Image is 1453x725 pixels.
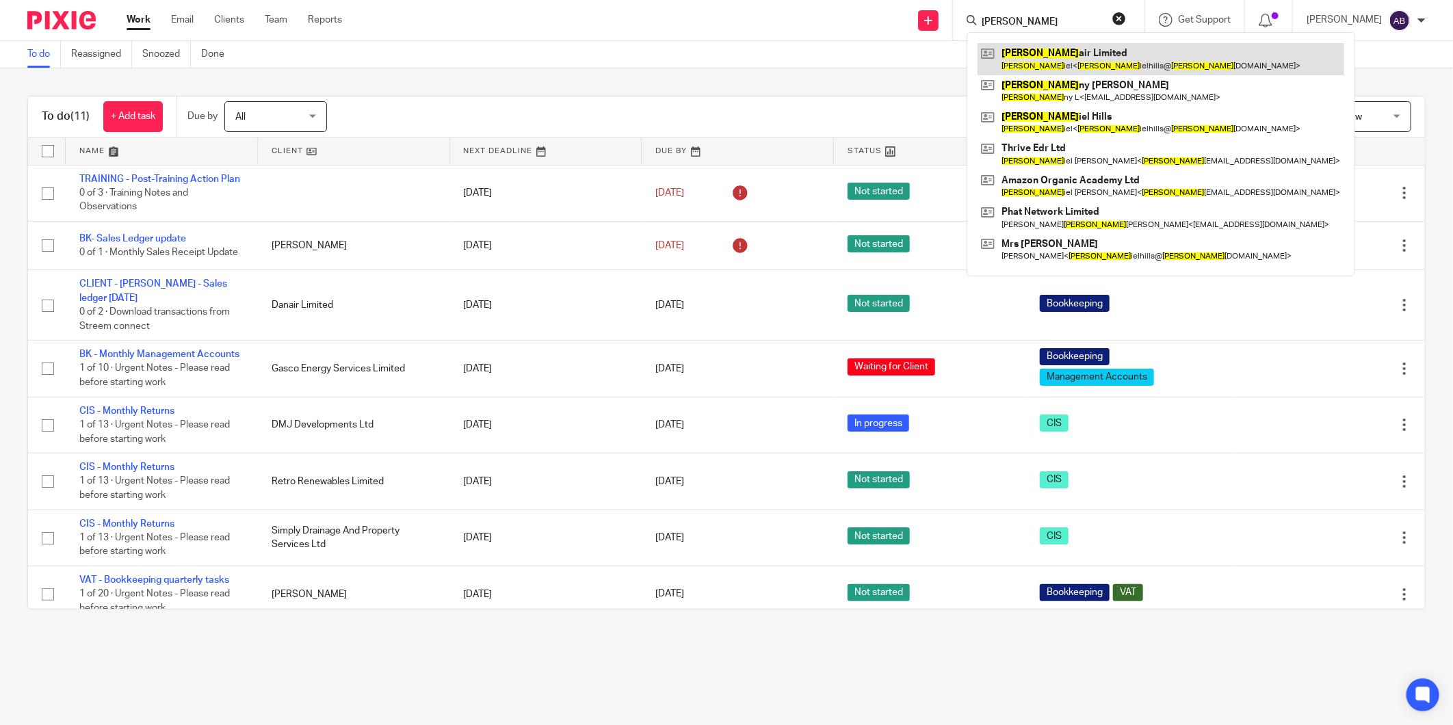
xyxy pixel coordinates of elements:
[1040,471,1069,488] span: CIS
[655,364,684,373] span: [DATE]
[258,510,450,566] td: Simply Drainage And Property Services Ltd
[1040,295,1110,312] span: Bookkeeping
[258,566,450,622] td: [PERSON_NAME]
[1389,10,1411,31] img: svg%3E
[450,221,642,269] td: [DATE]
[79,307,230,331] span: 0 of 2 · Download transactions from Streem connect
[655,533,684,542] span: [DATE]
[79,477,230,501] span: 1 of 13 · Urgent Notes - Please read before starting work
[1113,584,1143,601] span: VAT
[258,341,450,397] td: Gasco Energy Services Limited
[79,234,186,243] a: BK- Sales Ledger update
[42,109,90,124] h1: To do
[848,527,910,544] span: Not started
[655,188,684,198] span: [DATE]
[655,420,684,430] span: [DATE]
[142,41,191,68] a: Snoozed
[1112,12,1126,25] button: Clear
[1040,414,1069,432] span: CIS
[79,519,174,529] a: CIS - Monthly Returns
[1040,527,1069,544] span: CIS
[655,241,684,250] span: [DATE]
[127,13,150,27] a: Work
[79,279,227,302] a: CLIENT - [PERSON_NAME] - Sales ledger [DATE]
[848,471,910,488] span: Not started
[980,16,1103,29] input: Search
[103,101,163,132] a: + Add task
[79,406,174,416] a: CIS - Monthly Returns
[258,270,450,341] td: Danair Limited
[1040,369,1154,386] span: Management Accounts
[450,510,642,566] td: [DATE]
[214,13,244,27] a: Clients
[187,109,218,123] p: Due by
[450,397,642,453] td: [DATE]
[655,300,684,310] span: [DATE]
[450,165,642,221] td: [DATE]
[27,41,61,68] a: To do
[265,13,287,27] a: Team
[450,270,642,341] td: [DATE]
[79,248,238,257] span: 0 of 1 · Monthly Sales Receipt Update
[1040,584,1110,601] span: Bookkeeping
[71,41,132,68] a: Reassigned
[79,575,229,585] a: VAT - Bookkeeping quarterly tasks
[1307,13,1382,27] p: [PERSON_NAME]
[79,590,230,614] span: 1 of 20 · Urgent Notes - Please read before starting work
[70,111,90,122] span: (11)
[450,453,642,510] td: [DATE]
[848,183,910,200] span: Not started
[79,364,230,388] span: 1 of 10 · Urgent Notes - Please read before starting work
[79,188,188,212] span: 0 of 3 · Training Notes and Observations
[655,590,684,599] span: [DATE]
[258,453,450,510] td: Retro Renewables Limited
[450,341,642,397] td: [DATE]
[79,350,239,359] a: BK - Monthly Management Accounts
[848,358,935,375] span: Waiting for Client
[848,235,910,252] span: Not started
[1178,15,1231,25] span: Get Support
[235,112,246,122] span: All
[201,41,235,68] a: Done
[308,13,342,27] a: Reports
[1040,348,1110,365] span: Bookkeeping
[79,533,230,557] span: 1 of 13 · Urgent Notes - Please read before starting work
[258,397,450,453] td: DMJ Developments Ltd
[450,566,642,622] td: [DATE]
[79,420,230,444] span: 1 of 13 · Urgent Notes - Please read before starting work
[848,414,909,432] span: In progress
[79,462,174,472] a: CIS - Monthly Returns
[848,584,910,601] span: Not started
[258,221,450,269] td: [PERSON_NAME]
[655,477,684,486] span: [DATE]
[79,174,240,184] a: TRAINING - Post-Training Action Plan
[171,13,194,27] a: Email
[848,295,910,312] span: Not started
[27,11,96,29] img: Pixie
